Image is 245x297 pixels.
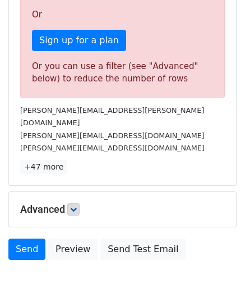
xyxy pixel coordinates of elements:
[8,239,45,260] a: Send
[32,60,213,85] div: Or you can use a filter (see "Advanced" below) to reduce the number of rows
[20,160,67,174] a: +47 more
[189,243,245,297] iframe: Chat Widget
[20,144,205,152] small: [PERSON_NAME][EMAIL_ADDRESS][DOMAIN_NAME]
[48,239,98,260] a: Preview
[32,30,126,51] a: Sign up for a plan
[32,9,213,21] p: Or
[20,131,205,140] small: [PERSON_NAME][EMAIL_ADDRESS][DOMAIN_NAME]
[20,106,204,127] small: [PERSON_NAME][EMAIL_ADDRESS][PERSON_NAME][DOMAIN_NAME]
[100,239,186,260] a: Send Test Email
[20,203,225,216] h5: Advanced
